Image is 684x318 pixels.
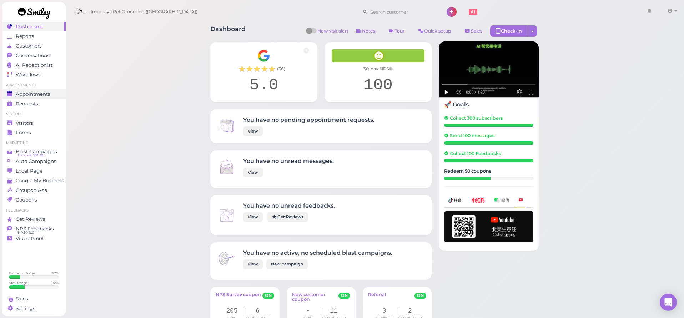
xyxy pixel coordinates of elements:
div: 11 [321,307,347,315]
a: Visitors [2,118,66,128]
a: Requests [2,99,66,109]
a: Customers [2,41,66,51]
span: Blast Campaigns [16,149,57,155]
span: Google My Business [16,178,64,184]
h5: Collect 100 Feedbacks [444,151,533,156]
button: Notes [350,25,381,37]
span: ON [338,293,350,299]
img: AI receptionist [439,41,539,98]
a: Blast Campaigns Balance: $20.00 [2,147,66,156]
div: 2 [397,307,423,315]
img: Google__G__Logo-edd0e34f60d7ca4a2f4ece79cff21ae3.svg [257,49,270,62]
img: Inbox [217,158,236,176]
span: Customers [16,43,42,49]
h4: You have no pending appointment requests. [243,116,374,123]
h4: You have no unread messages. [243,158,334,164]
a: New campaign [266,259,308,269]
span: Coupons [16,197,37,203]
a: View [243,259,263,269]
img: Inbox [217,206,236,224]
a: Auto Campaigns [2,156,66,166]
span: Sales [16,296,28,302]
h4: You have no active, no scheduled blast campaigns. [243,249,392,256]
h1: Dashboard [210,25,246,39]
span: Ironmaya Pet Grooming ([GEOGRAPHIC_DATA]) [91,2,197,22]
a: View [243,168,263,177]
span: New visit alert [317,28,348,39]
div: SMS Usage [9,280,28,285]
a: Get Reviews [267,212,308,222]
img: Inbox [217,249,236,268]
span: Reports [16,33,34,39]
a: Dashboard [2,22,66,31]
span: Settings [16,305,35,312]
div: 32 % [52,280,59,285]
a: Sales [2,294,66,304]
span: Visitors [16,120,33,126]
span: ON [414,293,426,299]
span: Appointments [16,91,50,97]
div: - [296,307,321,315]
a: Local Page [2,166,66,176]
span: Sales [471,28,482,34]
h5: Send 100 messages [444,133,533,138]
span: Get Reviews [16,216,45,222]
img: douyin-2727e60b7b0d5d1bbe969c21619e8014.png [448,198,462,203]
img: wechat-a99521bb4f7854bbf8f190d1356e2cdb.png [494,198,509,202]
a: View [243,126,263,136]
h5: Collect 300 subscribers [444,115,533,121]
a: View [243,212,263,222]
h5: Redeem 50 coupons [444,168,533,174]
div: 22 % [52,271,59,275]
a: Settings [2,304,66,313]
img: xhs-786d23addd57f6a2be217d5a65f4ab6b.png [471,198,485,202]
span: Workflows [16,72,41,78]
div: 100 [332,76,424,95]
h4: You have no unread feedbacks. [243,202,335,209]
a: Forms [2,128,66,138]
a: Tour [383,25,411,37]
div: 6 [245,307,271,315]
a: Quick setup [412,25,457,37]
a: Referral [368,292,386,303]
div: 205 [219,307,245,315]
a: NPS Feedbacks NPS® 100 [2,224,66,234]
img: youtube-h-92280983ece59b2848f85fc261e8ffad.png [444,211,533,242]
span: NPS Feedbacks [16,226,54,232]
h4: 🚀 Goals [444,101,533,108]
li: Appointments [2,83,66,88]
a: NPS Survey coupon [216,292,261,303]
img: Inbox [217,116,236,135]
a: Google My Business [2,176,66,185]
a: Appointments [2,89,66,99]
a: AI Receptionist [2,60,66,70]
span: ( 36 ) [277,66,285,72]
div: 3 [372,307,397,315]
a: Reports [2,31,66,41]
div: Call Min. Usage [9,271,35,275]
input: Search customer [368,6,437,18]
a: Conversations [2,51,66,60]
a: Video Proof [2,234,66,243]
div: 26 [444,177,491,180]
span: Auto Campaigns [16,158,56,164]
a: Workflows [2,70,66,80]
span: Groupon Ads [16,187,47,193]
span: Dashboard [16,24,43,30]
a: Coupons [2,195,66,205]
span: Local Page [16,168,42,174]
span: Balance: $20.00 [18,153,44,158]
span: NPS® 100 [18,230,34,235]
a: Get Reviews [2,214,66,224]
span: AI Receptionist [16,62,52,68]
div: 5.0 [217,76,310,95]
a: Groupon Ads [2,185,66,195]
div: Open Intercom Messenger [660,294,677,311]
li: Feedbacks [2,208,66,213]
a: New customer coupon [292,292,338,303]
span: ON [262,293,274,299]
span: Video Proof [16,235,44,242]
li: Visitors [2,111,66,116]
span: Forms [16,130,31,136]
span: Requests [16,101,38,107]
